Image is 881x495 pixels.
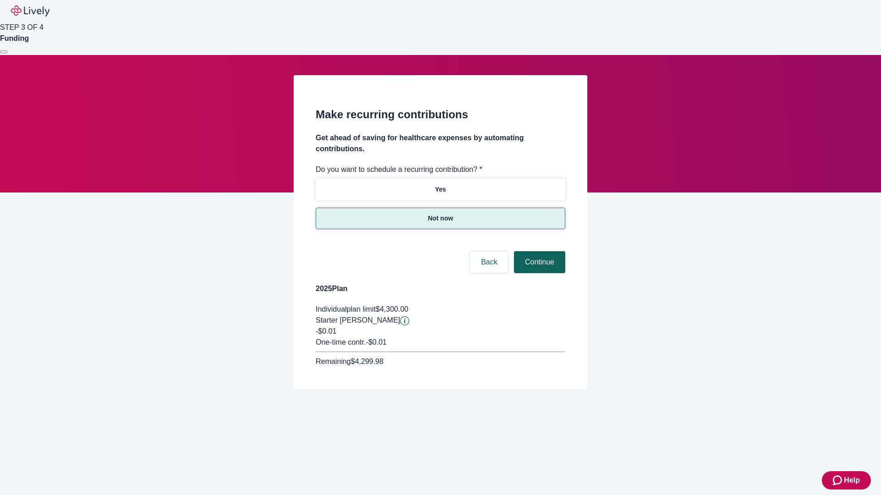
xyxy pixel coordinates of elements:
[316,338,366,346] span: One-time contr.
[833,475,844,486] svg: Zendesk support icon
[400,316,409,325] svg: Starter penny details
[316,132,565,154] h4: Get ahead of saving for healthcare expenses by automating contributions.
[435,185,446,194] p: Yes
[316,208,565,229] button: Not now
[822,471,871,489] button: Zendesk support iconHelp
[316,106,565,123] h2: Make recurring contributions
[316,164,482,175] label: Do you want to schedule a recurring contribution? *
[316,179,565,200] button: Yes
[514,251,565,273] button: Continue
[428,214,453,223] p: Not now
[376,305,408,313] span: $4,300.00
[316,327,336,335] span: -$0.01
[316,316,400,324] span: Starter [PERSON_NAME]
[316,283,565,294] h4: 2025 Plan
[366,338,386,346] span: - $0.01
[844,475,860,486] span: Help
[316,305,376,313] span: Individual plan limit
[316,357,351,365] span: Remaining
[351,357,383,365] span: $4,299.98
[470,251,508,273] button: Back
[11,5,50,16] img: Lively
[400,316,409,325] button: Lively will contribute $0.01 to establish your account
